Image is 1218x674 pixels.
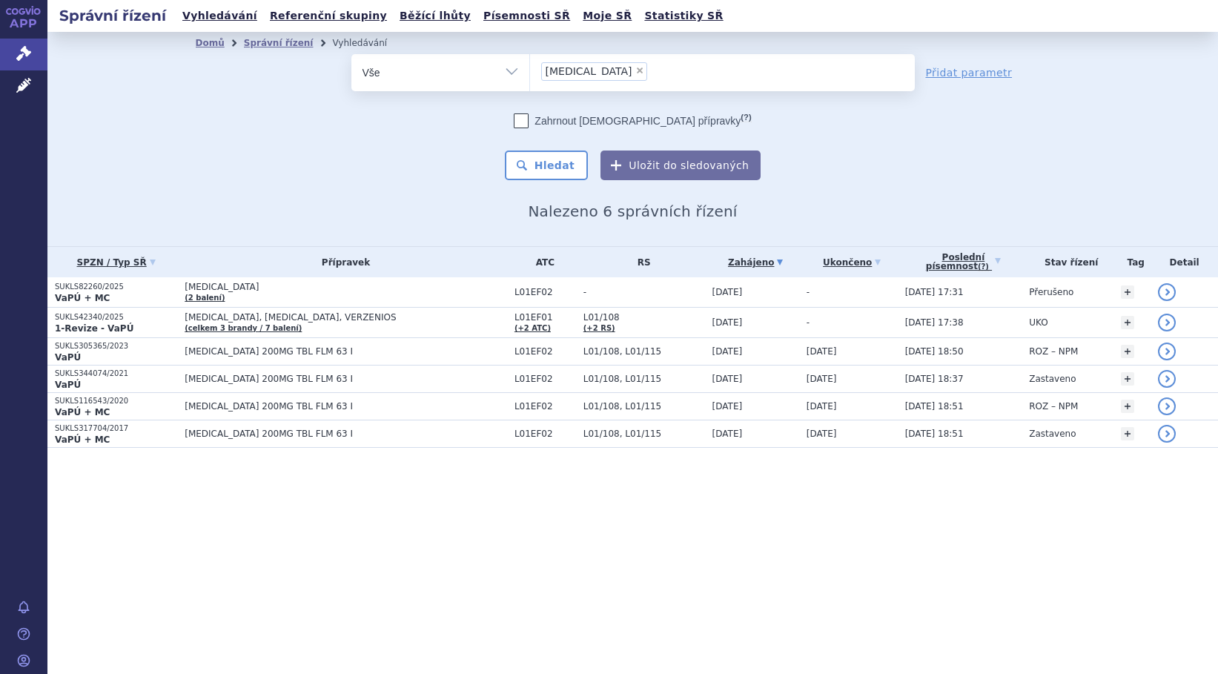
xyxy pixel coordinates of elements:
[1113,247,1151,277] th: Tag
[583,346,705,357] span: L01/108, L01/115
[1121,372,1134,386] a: +
[55,312,177,323] p: SUKLS42340/2025
[514,429,576,439] span: L01EF02
[583,324,615,332] a: (+2 RS)
[807,374,837,384] span: [DATE]
[55,407,110,417] strong: VaPÚ + MC
[55,380,81,390] strong: VaPÚ
[807,401,837,412] span: [DATE]
[185,324,302,332] a: (celkem 3 brandy / 7 balení)
[177,247,507,277] th: Přípravek
[712,287,743,297] span: [DATE]
[185,401,507,412] span: [MEDICAL_DATA] 200MG TBL FLM 63 I
[55,352,81,363] strong: VaPÚ
[1029,374,1076,384] span: Zastaveno
[905,374,964,384] span: [DATE] 18:37
[395,6,475,26] a: Běžící lhůty
[583,429,705,439] span: L01/108, L01/115
[583,374,705,384] span: L01/108, L01/115
[546,66,632,76] span: [MEDICAL_DATA]
[583,287,705,297] span: -
[741,113,751,122] abbr: (?)
[807,346,837,357] span: [DATE]
[514,324,551,332] a: (+2 ATC)
[807,252,898,273] a: Ukončeno
[1158,314,1176,331] a: detail
[528,202,737,220] span: Nalezeno 6 správních řízení
[1121,345,1134,358] a: +
[640,6,727,26] a: Statistiky SŘ
[1158,425,1176,443] a: detail
[712,374,743,384] span: [DATE]
[47,5,178,26] h2: Správní řízení
[514,401,576,412] span: L01EF02
[1121,427,1134,440] a: +
[652,62,660,80] input: [MEDICAL_DATA]
[178,6,262,26] a: Vyhledávání
[576,247,705,277] th: RS
[807,317,810,328] span: -
[583,312,705,323] span: L01/108
[1029,429,1076,439] span: Zastaveno
[55,293,110,303] strong: VaPÚ + MC
[514,113,751,128] label: Zahrnout [DEMOGRAPHIC_DATA] přípravky
[1029,346,1078,357] span: ROZ – NPM
[807,287,810,297] span: -
[55,341,177,351] p: SUKLS305365/2023
[905,429,964,439] span: [DATE] 18:51
[1151,247,1218,277] th: Detail
[55,396,177,406] p: SUKLS116543/2020
[55,323,133,334] strong: 1-Revize - VaPÚ
[1029,317,1047,328] span: UKO
[807,429,837,439] span: [DATE]
[196,38,225,48] a: Domů
[978,262,989,271] abbr: (?)
[905,287,964,297] span: [DATE] 17:31
[185,429,507,439] span: [MEDICAL_DATA] 200MG TBL FLM 63 I
[583,401,705,412] span: L01/108, L01/115
[185,374,507,384] span: [MEDICAL_DATA] 200MG TBL FLM 63 I
[1121,285,1134,299] a: +
[712,317,743,328] span: [DATE]
[635,66,644,75] span: ×
[712,346,743,357] span: [DATE]
[600,151,761,180] button: Uložit do sledovaných
[905,401,964,412] span: [DATE] 18:51
[514,374,576,384] span: L01EF02
[265,6,391,26] a: Referenční skupiny
[55,435,110,445] strong: VaPÚ + MC
[55,282,177,292] p: SUKLS82260/2025
[1029,401,1078,412] span: ROZ – NPM
[185,282,507,292] span: [MEDICAL_DATA]
[712,401,743,412] span: [DATE]
[332,32,406,54] li: Vyhledávání
[578,6,636,26] a: Moje SŘ
[1121,400,1134,413] a: +
[905,247,1022,277] a: Poslednípísemnost(?)
[55,252,177,273] a: SPZN / Typ SŘ
[185,312,507,323] span: [MEDICAL_DATA], [MEDICAL_DATA], VERZENIOS
[905,346,964,357] span: [DATE] 18:50
[1158,283,1176,301] a: detail
[514,312,576,323] span: L01EF01
[514,346,576,357] span: L01EF02
[507,247,576,277] th: ATC
[1029,287,1073,297] span: Přerušeno
[55,369,177,379] p: SUKLS344074/2021
[505,151,589,180] button: Hledat
[1121,316,1134,329] a: +
[55,423,177,434] p: SUKLS317704/2017
[905,317,964,328] span: [DATE] 17:38
[1022,247,1113,277] th: Stav řízení
[244,38,314,48] a: Správní řízení
[712,252,799,273] a: Zahájeno
[1158,370,1176,388] a: detail
[712,429,743,439] span: [DATE]
[1158,397,1176,415] a: detail
[479,6,575,26] a: Písemnosti SŘ
[514,287,576,297] span: L01EF02
[1158,343,1176,360] a: detail
[185,294,225,302] a: (2 balení)
[926,65,1013,80] a: Přidat parametr
[185,346,507,357] span: [MEDICAL_DATA] 200MG TBL FLM 63 I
